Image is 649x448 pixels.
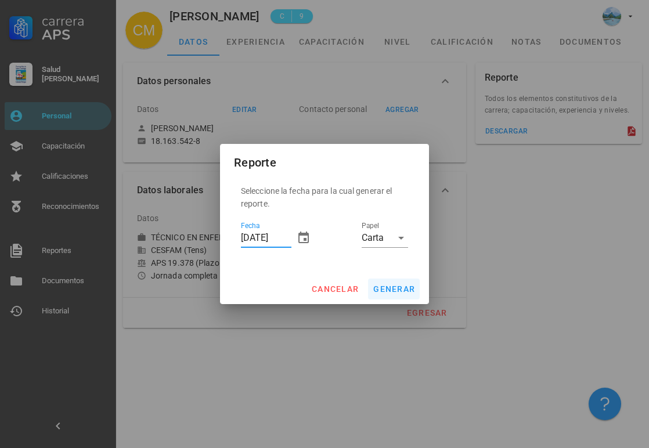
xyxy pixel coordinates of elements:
button: cancelar [307,279,363,299]
span: generar [373,284,415,294]
button: generar [368,279,420,299]
div: PapelCarta [362,229,408,247]
div: Reporte [234,153,276,172]
div: Carta [362,233,384,243]
p: Seleccione la fecha para la cual generar el reporte. [241,185,408,210]
span: cancelar [311,284,359,294]
label: Papel [362,222,379,230]
label: Fecha [241,222,259,230]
